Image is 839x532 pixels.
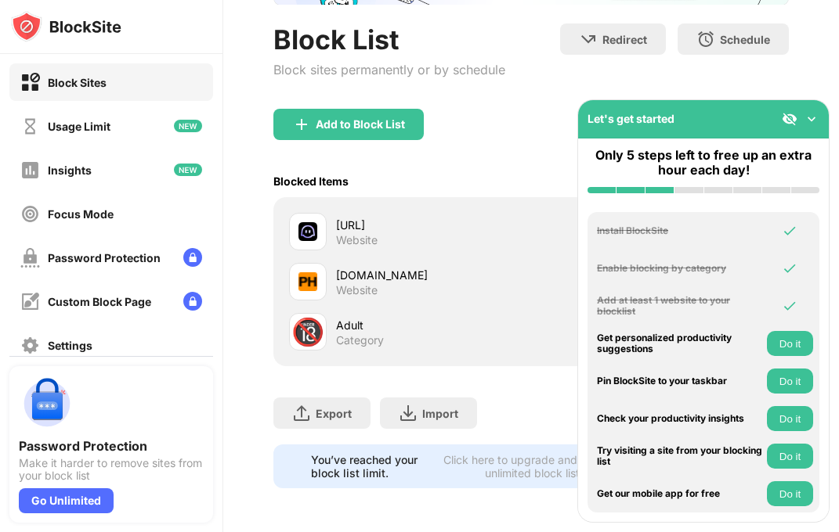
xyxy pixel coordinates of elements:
div: Category [336,333,384,347]
div: Block Sites [48,76,107,89]
div: Password Protection [19,438,204,454]
div: Password Protection [48,251,161,264]
img: customize-block-page-off.svg [20,292,40,311]
div: You’ve reached your block list limit. [311,453,432,480]
img: block-on.svg [20,73,40,92]
div: Try visiting a site from your blocking list [597,445,763,468]
div: Website [336,233,378,247]
div: Settings [48,339,92,352]
div: Make it harder to remove sites from your block list [19,457,204,482]
div: Check your productivity insights [597,413,763,424]
img: insights-off.svg [20,160,40,180]
div: Redirect [602,33,647,46]
div: Get personalized productivity suggestions [597,332,763,355]
div: Add to Block List [316,118,405,131]
img: favicons [298,272,317,291]
button: Do it [767,444,813,469]
img: lock-menu.svg [183,292,202,311]
div: Import [422,407,458,420]
div: Let's get started [588,112,674,125]
div: [URL] [336,217,531,233]
img: push-password-protection.svg [19,376,75,432]
img: new-icon.svg [174,120,202,132]
button: Do it [767,406,813,431]
div: Focus Mode [48,207,114,221]
div: Schedule [720,33,770,46]
img: eye-not-visible.svg [782,111,797,127]
div: Install BlockSite [597,225,763,236]
div: Get our mobile app for free [597,488,763,499]
img: focus-off.svg [20,204,40,224]
div: Insights [48,164,92,177]
div: Pin BlockSite to your taskbar [597,376,763,386]
div: Add at least 1 website to your blocklist [597,295,763,318]
button: Do it [767,481,813,506]
div: Usage Limit [48,120,110,133]
div: Adult [336,317,531,333]
img: omni-check.svg [782,261,797,276]
div: Block List [273,23,505,56]
div: 🔞 [291,316,324,348]
div: Block sites permanently or by schedule [273,62,505,77]
div: Custom Block Page [48,295,151,308]
button: Do it [767,331,813,356]
img: password-protection-off.svg [20,248,40,268]
div: Go Unlimited [19,488,114,513]
div: Blocked Items [273,174,349,188]
img: time-usage-off.svg [20,117,40,136]
div: Export [316,407,352,420]
button: Do it [767,368,813,394]
div: Click here to upgrade and enjoy an unlimited block list. [443,453,625,480]
div: Only 5 steps left to free up an extra hour each day! [588,148,819,178]
img: omni-setup-toggle.svg [804,111,819,127]
div: [DOMAIN_NAME] [336,267,531,283]
img: logo-blocksite.svg [11,11,121,42]
img: new-icon.svg [174,164,202,176]
img: lock-menu.svg [183,248,202,267]
img: omni-check.svg [782,298,797,314]
img: favicons [298,222,317,241]
img: omni-check.svg [782,223,797,239]
img: settings-off.svg [20,336,40,355]
div: Enable blocking by category [597,263,763,274]
div: Website [336,283,378,297]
